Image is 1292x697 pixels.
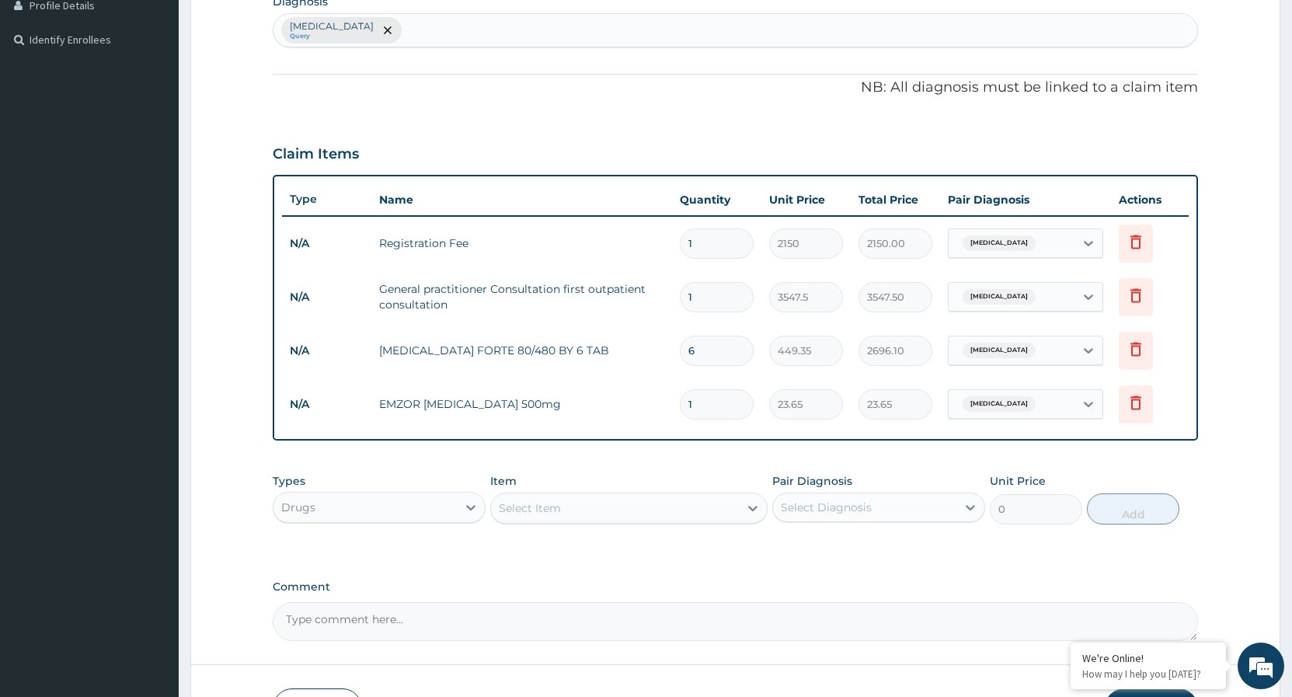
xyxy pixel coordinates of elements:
[371,184,672,215] th: Name
[282,390,371,419] td: N/A
[761,184,851,215] th: Unit Price
[371,274,672,320] td: General practitioner Consultation first outpatient consultation
[282,336,371,365] td: N/A
[371,335,672,366] td: [MEDICAL_DATA] FORTE 80/480 BY 6 TAB
[963,343,1036,358] span: [MEDICAL_DATA]
[990,473,1046,489] label: Unit Price
[255,8,292,45] div: Minimize live chat window
[1111,184,1189,215] th: Actions
[851,184,940,215] th: Total Price
[499,500,561,516] div: Select Item
[672,184,761,215] th: Quantity
[282,229,371,258] td: N/A
[381,23,395,37] span: remove selection option
[8,424,296,479] textarea: Type your message and hit 'Enter'
[282,185,371,214] th: Type
[282,283,371,312] td: N/A
[371,228,672,259] td: Registration Fee
[963,396,1036,412] span: [MEDICAL_DATA]
[273,146,359,163] h3: Claim Items
[29,78,63,117] img: d_794563401_company_1708531726252_794563401
[273,78,1198,98] p: NB: All diagnosis must be linked to a claim item
[940,184,1111,215] th: Pair Diagnosis
[963,289,1036,305] span: [MEDICAL_DATA]
[290,20,374,33] p: [MEDICAL_DATA]
[772,473,852,489] label: Pair Diagnosis
[90,196,214,353] span: We're online!
[81,87,261,107] div: Chat with us now
[1087,493,1179,524] button: Add
[371,389,672,420] td: EMZOR [MEDICAL_DATA] 500mg
[273,475,305,488] label: Types
[1082,651,1214,665] div: We're Online!
[281,500,315,515] div: Drugs
[490,473,517,489] label: Item
[1082,667,1214,681] p: How may I help you today?
[963,235,1036,251] span: [MEDICAL_DATA]
[290,33,374,40] small: Query
[273,580,1198,594] label: Comment
[781,500,872,515] div: Select Diagnosis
